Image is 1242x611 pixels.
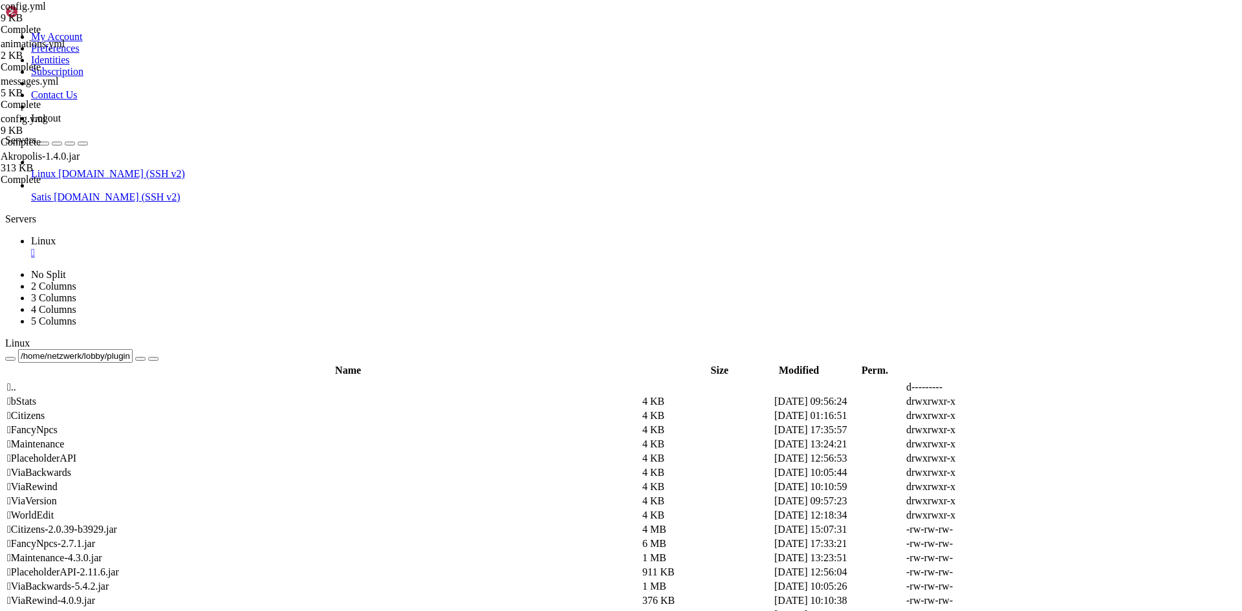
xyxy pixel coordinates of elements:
[1,162,130,174] div: 313 KB
[1,99,130,111] div: Complete
[1,113,130,136] span: config.yml
[1,38,65,49] span: animations.yml
[1,151,130,174] span: Akropolis-1.4.0.jar
[1,38,130,61] span: animations.yml
[1,125,130,136] div: 9 KB
[1,24,130,36] div: Complete
[1,136,130,148] div: Complete
[1,151,80,162] span: Akropolis-1.4.0.jar
[1,76,130,99] span: messages.yml
[1,1,130,24] span: config.yml
[1,87,130,99] div: 5 KB
[1,174,130,186] div: Complete
[1,61,130,73] div: Complete
[1,12,130,24] div: 9 KB
[1,113,46,124] span: config.yml
[1,50,130,61] div: 2 KB
[1,1,46,12] span: config.yml
[1,76,58,87] span: messages.yml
